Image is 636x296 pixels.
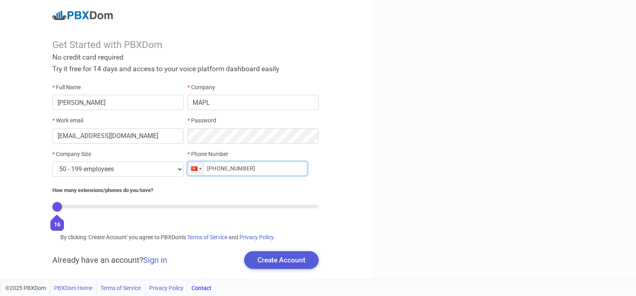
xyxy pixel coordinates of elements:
label: Company Size [52,150,91,158]
label: Work email [52,116,83,125]
button: Create Account [244,251,319,269]
a: Privacy Policy. [239,234,275,240]
input: First and last name [52,95,183,110]
h5: Already have an account? [52,255,167,265]
input: Your company name [187,95,319,110]
div: ©2025 PBXDom [5,280,211,296]
span: 16 [54,221,60,228]
div: Vietnam: + 84 [188,162,203,175]
label: Phone Number [187,150,228,158]
label: Password [187,116,216,125]
div: How many extensions/phones do you have? [52,186,319,194]
input: Your work email [52,128,183,144]
a: Sign in [143,255,167,265]
div: By clicking 'Create Account' you agree to PBXDom's and [52,233,319,242]
a: Privacy Policy [149,280,183,296]
div: Get Started with PBXDom [52,39,319,51]
span: No credit card required Try it free for 14 days and access to your voice platform dashboard easily [52,53,279,73]
a: PBXDom Home [54,280,92,296]
label: Full Name [52,83,81,92]
a: Contact [191,280,211,296]
a: Terms of Service [187,234,227,240]
label: Company [187,83,215,92]
a: Terms of Service [100,280,141,296]
input: e.g. +18004016635 [187,162,307,176]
